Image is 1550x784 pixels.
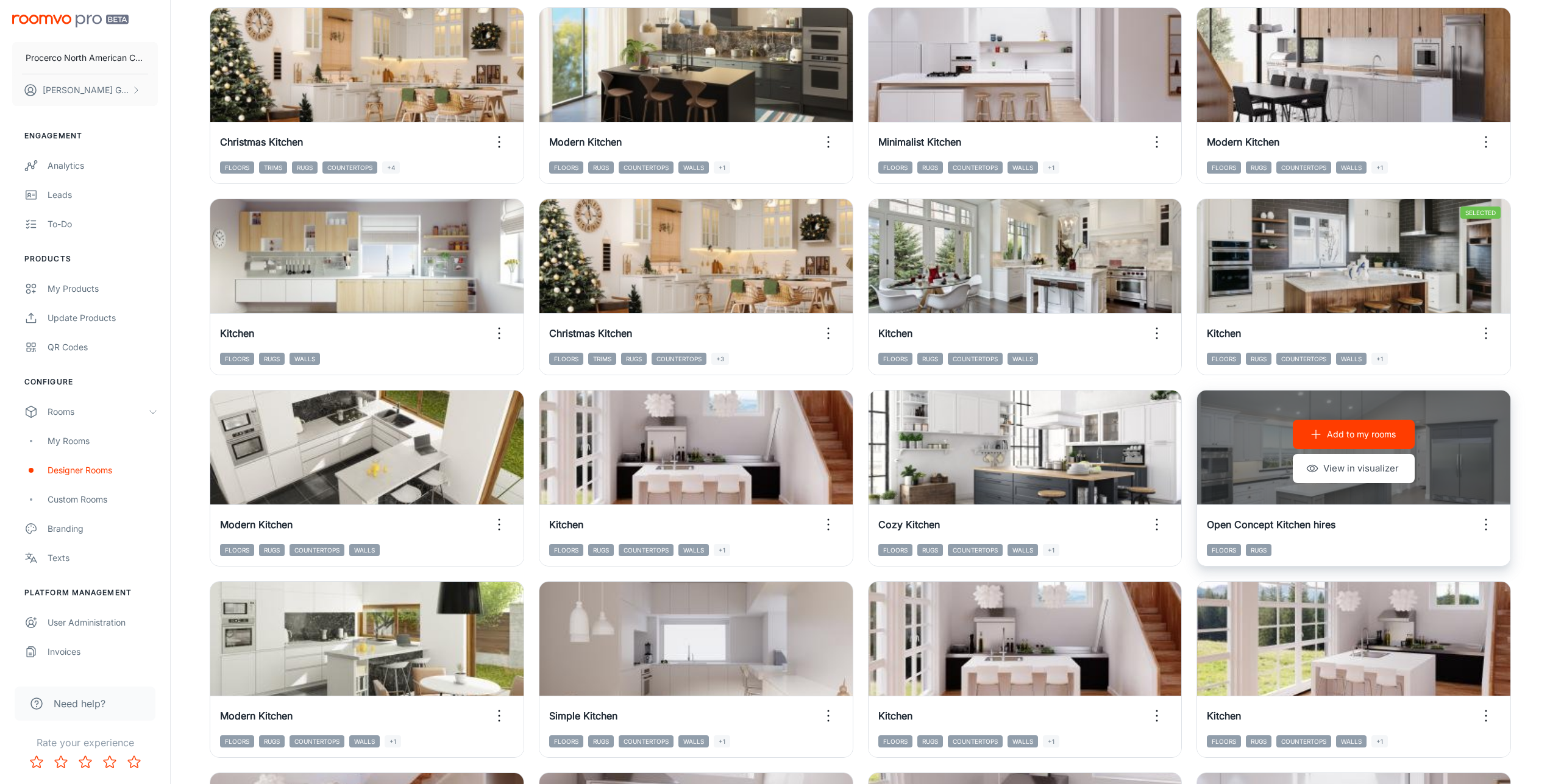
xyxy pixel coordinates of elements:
[878,135,961,149] h6: Minimalist Kitchen
[711,353,729,365] span: +3
[1207,517,1335,532] h6: Open Concept Kitchen hires
[1276,353,1331,365] span: Countertops
[48,551,158,565] div: Texts
[1246,735,1271,747] span: Rugs
[1460,207,1501,219] span: Selected
[917,735,943,747] span: Rugs
[1207,708,1241,723] h6: Kitchen
[948,544,1003,556] span: Countertops
[220,135,303,149] h6: Christmas Kitchen
[220,708,293,723] h6: Modern Kitchen
[549,735,583,747] span: Floors
[385,735,401,747] span: +1
[1207,353,1241,365] span: Floors
[48,217,158,231] div: To-do
[619,544,674,556] span: Countertops
[1207,544,1241,556] span: Floors
[48,464,158,477] div: Designer Rooms
[948,735,1003,747] span: Countertops
[1276,161,1331,174] span: Countertops
[48,405,148,418] div: Rooms
[1008,353,1038,365] span: Walls
[48,434,158,448] div: My Rooms
[588,353,616,365] span: Trims
[549,544,583,556] span: Floors
[878,735,912,747] span: Floors
[1008,735,1038,747] span: Walls
[12,74,158,106] button: [PERSON_NAME] Gloce
[349,735,380,747] span: Walls
[714,161,730,174] span: +1
[878,544,912,556] span: Floors
[48,341,158,354] div: QR Codes
[588,544,614,556] span: Rugs
[1336,735,1367,747] span: Walls
[917,161,943,174] span: Rugs
[549,708,617,723] h6: Simple Kitchen
[1043,735,1059,747] span: +1
[220,326,254,341] h6: Kitchen
[43,83,129,97] p: [PERSON_NAME] Gloce
[878,517,940,532] h6: Cozy Kitchen
[948,161,1003,174] span: Countertops
[349,544,380,556] span: Walls
[48,159,158,172] div: Analytics
[917,353,943,365] span: Rugs
[1207,135,1279,149] h6: Modern Kitchen
[1043,161,1059,174] span: +1
[1008,544,1038,556] span: Walls
[878,326,912,341] h6: Kitchen
[1371,353,1388,365] span: +1
[1336,161,1367,174] span: Walls
[322,161,377,174] span: Countertops
[220,353,254,365] span: Floors
[917,544,943,556] span: Rugs
[290,544,344,556] span: Countertops
[48,522,158,535] div: Branding
[26,51,144,65] p: Procerco North American Corporation
[678,161,709,174] span: Walls
[1293,454,1415,483] button: View in visualizer
[292,161,318,174] span: Rugs
[220,544,254,556] span: Floors
[549,517,583,532] h6: Kitchen
[12,15,129,27] img: Roomvo PRO Beta
[1327,428,1396,441] p: Add to my rooms
[48,311,158,325] div: Update Products
[621,353,647,365] span: Rugs
[220,161,254,174] span: Floors
[1276,735,1331,747] span: Countertops
[48,616,158,629] div: User Administration
[220,517,293,532] h6: Modern Kitchen
[878,353,912,365] span: Floors
[48,645,158,659] div: Invoices
[588,735,614,747] span: Rugs
[259,353,285,365] span: Rugs
[12,42,158,74] button: Procerco North American Corporation
[122,750,146,774] button: Rate 5 star
[10,735,160,750] p: Rate your experience
[54,696,105,711] span: Need help?
[549,326,632,341] h6: Christmas Kitchen
[1293,420,1415,449] button: Add to my rooms
[588,161,614,174] span: Rugs
[678,735,709,747] span: Walls
[1008,161,1038,174] span: Walls
[1371,735,1388,747] span: +1
[259,161,287,174] span: Trims
[382,161,400,174] span: +4
[1246,544,1271,556] span: Rugs
[714,544,730,556] span: +1
[48,493,158,506] div: Custom Rooms
[49,750,73,774] button: Rate 2 star
[290,353,320,365] span: Walls
[73,750,98,774] button: Rate 3 star
[619,161,674,174] span: Countertops
[1207,161,1241,174] span: Floors
[220,735,254,747] span: Floors
[652,353,706,365] span: Countertops
[1246,353,1271,365] span: Rugs
[678,544,709,556] span: Walls
[549,135,622,149] h6: Modern Kitchen
[878,708,912,723] h6: Kitchen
